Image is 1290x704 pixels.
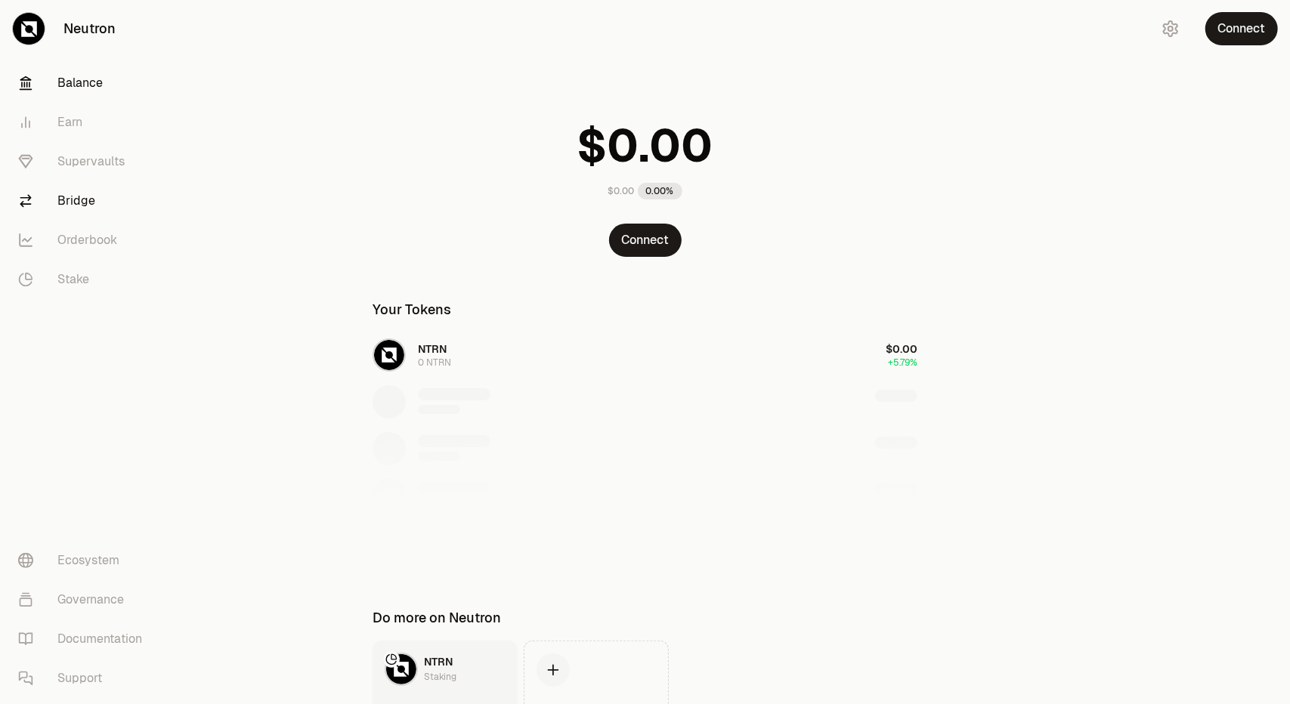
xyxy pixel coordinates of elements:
a: Balance [6,63,163,103]
a: Earn [6,103,163,142]
span: NTRN [424,655,453,668]
div: Your Tokens [373,299,451,320]
a: Bridge [6,181,163,221]
a: Ecosystem [6,541,163,580]
button: Connect [609,224,682,257]
div: $0.00 [608,185,635,197]
a: Supervaults [6,142,163,181]
a: Stake [6,260,163,299]
div: 0.00% [638,183,682,199]
a: Support [6,659,163,698]
div: Staking [424,669,456,684]
a: Orderbook [6,221,163,260]
a: Governance [6,580,163,619]
img: NTRN Logo [386,654,416,684]
a: Documentation [6,619,163,659]
div: Do more on Neutron [373,607,501,628]
button: Connect [1205,12,1278,45]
